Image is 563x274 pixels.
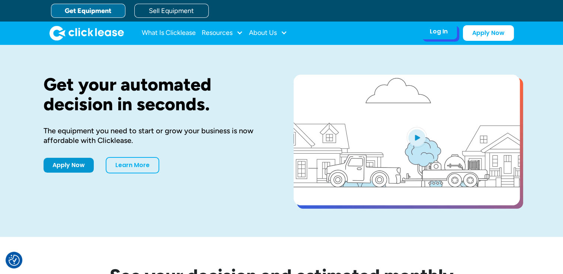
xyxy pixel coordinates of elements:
[407,127,427,148] img: Blue play button logo on a light blue circular background
[44,158,94,173] a: Apply Now
[134,4,209,18] a: Sell Equipment
[51,4,125,18] a: Get Equipment
[430,28,448,35] div: Log In
[44,75,270,114] h1: Get your automated decision in seconds.
[202,26,243,40] div: Resources
[142,26,196,40] a: What Is Clicklease
[106,157,159,173] a: Learn More
[49,26,124,40] a: home
[463,25,514,41] a: Apply Now
[249,26,287,40] div: About Us
[49,26,124,40] img: Clicklease logo
[44,126,270,145] div: The equipment you need to start or grow your business is now affordable with Clicklease.
[9,255,20,266] button: Consent Preferences
[294,75,520,205] a: open lightbox
[9,255,20,266] img: Revisit consent button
